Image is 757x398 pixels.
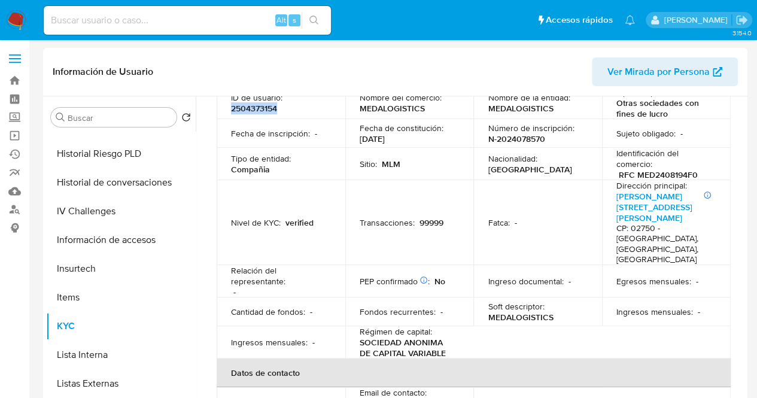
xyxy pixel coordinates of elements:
[616,276,691,287] p: Egresos mensuales :
[698,306,700,317] p: -
[360,276,430,287] p: PEP confirmado :
[56,113,65,122] button: Buscar
[488,312,553,323] p: MEDALOGISTICS
[616,306,693,317] p: Ingresos mensuales :
[231,92,282,103] p: ID de usuario :
[46,312,196,341] button: KYC
[285,217,314,228] p: verified
[546,14,613,26] span: Accesos rápidos
[735,14,748,26] a: Salir
[231,265,331,287] p: Relación del representante :
[46,341,196,369] button: Lista Interna
[312,337,315,348] p: -
[664,14,731,26] p: francisco.martinezsilva@mercadolibre.com.mx
[488,301,544,312] p: Soft descriptor :
[46,226,196,254] button: Información de accesos
[680,128,683,139] p: -
[488,92,570,103] p: Nombre de la entidad :
[568,276,570,287] p: -
[488,133,545,144] p: N-2024078570
[488,164,571,175] p: [GEOGRAPHIC_DATA]
[360,217,415,228] p: Transacciones :
[616,128,676,139] p: Sujeto obligado :
[488,217,509,228] p: Fatca :
[68,113,172,123] input: Buscar
[46,283,196,312] button: Items
[231,306,305,317] p: Cantidad de fondos :
[382,159,400,169] p: MLM
[360,326,432,337] p: Régimen de capital :
[53,66,153,78] h1: Información de Usuario
[46,254,196,283] button: Insurtech
[231,103,277,114] p: 2504373154
[488,276,563,287] p: Ingreso documental :
[592,57,738,86] button: Ver Mirada por Persona
[360,337,455,358] p: SOCIEDAD ANONIMA DE CAPITAL VARIABLE
[488,103,553,114] p: MEDALOGISTICS
[440,306,443,317] p: -
[419,217,443,228] p: 99999
[310,306,312,317] p: -
[696,276,698,287] p: -
[233,287,236,297] p: -
[217,358,731,387] th: Datos de contacto
[360,123,443,133] p: Fecha de constitución :
[360,306,436,317] p: Fondos recurrentes :
[360,159,377,169] p: Sitio :
[293,14,296,26] span: s
[625,15,635,25] a: Notificaciones
[231,337,308,348] p: Ingresos mensuales :
[360,92,442,103] p: Nombre del comercio :
[616,190,692,224] a: [PERSON_NAME][STREET_ADDRESS][PERSON_NAME]
[434,276,445,287] p: No
[181,113,191,126] button: Volver al orden por defecto
[276,14,286,26] span: Alt
[360,387,427,398] p: Email de contacto :
[619,169,698,180] p: RFC MED2408194F0
[616,148,716,169] p: Identificación del comercio :
[607,57,710,86] span: Ver Mirada por Persona
[231,153,291,164] p: Tipo de entidad :
[44,13,331,28] input: Buscar usuario o caso...
[616,223,712,265] h4: CP: 02750 - [GEOGRAPHIC_DATA], [GEOGRAPHIC_DATA], [GEOGRAPHIC_DATA]
[302,12,326,29] button: search-icon
[315,128,317,139] p: -
[46,369,196,398] button: Listas Externas
[360,133,385,144] p: [DATE]
[488,153,537,164] p: Nacionalidad :
[231,217,281,228] p: Nivel de KYC :
[616,180,687,191] p: Dirección principal :
[46,139,196,168] button: Historial Riesgo PLD
[46,168,196,197] button: Historial de conversaciones
[231,164,270,175] p: Compañia
[488,123,574,133] p: Número de inscripción :
[616,98,712,119] p: Otras sociedades con fines de lucro
[360,103,425,114] p: MEDALOGISTICS
[514,217,516,228] p: -
[231,128,310,139] p: Fecha de inscripción :
[46,197,196,226] button: IV Challenges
